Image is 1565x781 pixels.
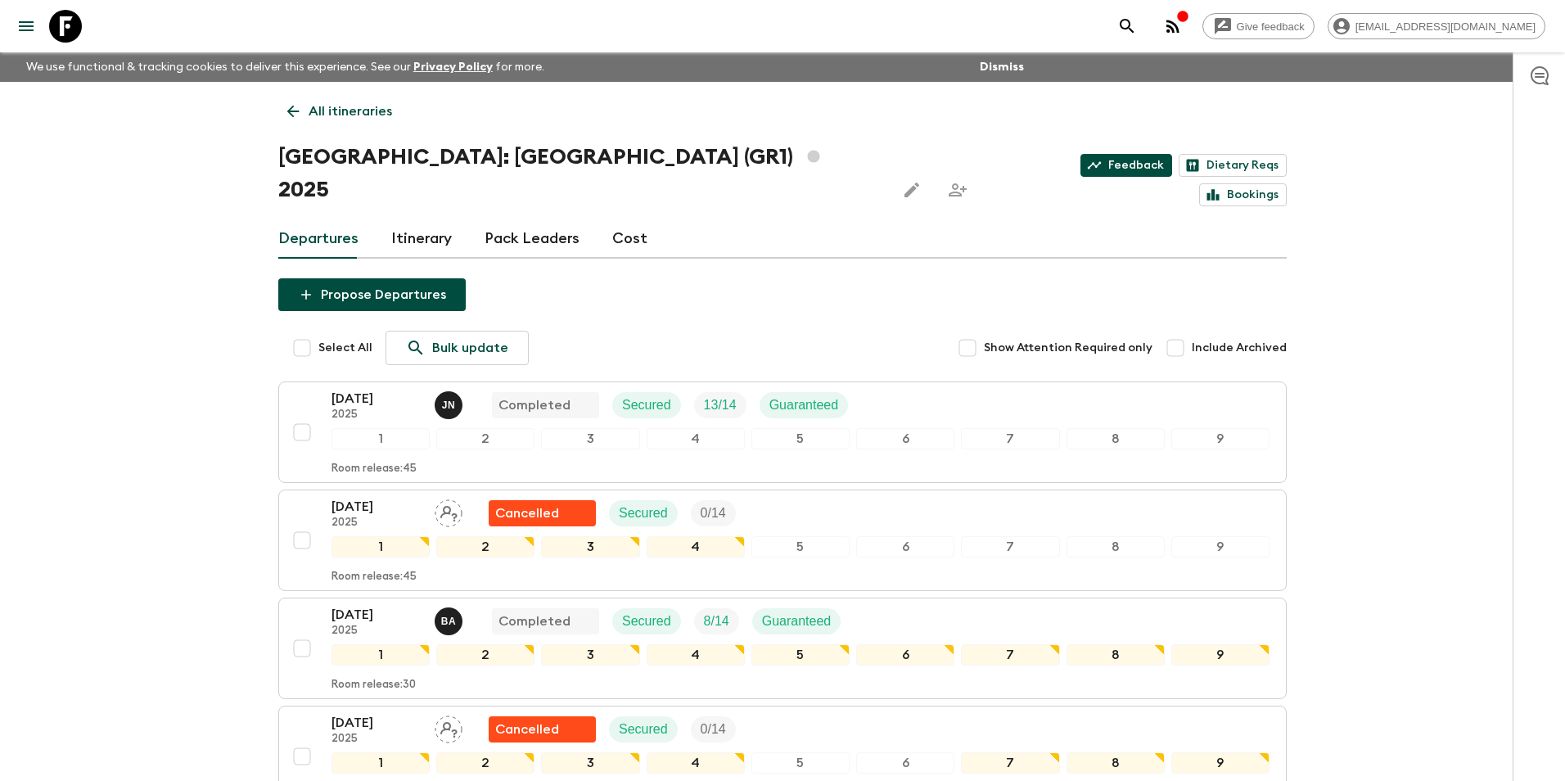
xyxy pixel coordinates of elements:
span: Show Attention Required only [984,340,1152,356]
p: [DATE] [331,389,422,409]
div: 7 [961,428,1059,449]
p: Completed [498,395,571,415]
div: Trip Fill [694,392,746,418]
div: 1 [331,752,430,774]
div: 8 [1067,752,1165,774]
div: 7 [961,752,1059,774]
div: 5 [751,428,850,449]
button: [DATE]2025Assign pack leaderFlash Pack cancellationSecuredTrip Fill123456789Room release:45 [278,490,1287,591]
a: Bulk update [386,331,529,365]
div: 5 [751,752,850,774]
p: 2025 [331,625,422,638]
div: Secured [609,500,678,526]
p: Cancelled [495,720,559,739]
span: Janita Nurmi [435,396,466,409]
div: 2 [436,752,534,774]
p: [DATE] [331,497,422,517]
button: menu [10,10,43,43]
p: 2025 [331,517,422,530]
div: 7 [961,536,1059,558]
div: [EMAIL_ADDRESS][DOMAIN_NAME] [1328,13,1545,39]
div: Secured [609,716,678,743]
div: 6 [856,428,954,449]
p: Room release: 45 [331,571,417,584]
p: 0 / 14 [701,720,726,739]
p: Secured [619,503,668,523]
p: Secured [622,612,671,631]
div: 8 [1067,536,1165,558]
p: 13 / 14 [704,395,737,415]
div: Flash Pack cancellation [489,500,596,526]
a: Give feedback [1202,13,1315,39]
div: Trip Fill [694,608,739,634]
div: Secured [612,392,681,418]
a: Departures [278,219,359,259]
button: Dismiss [976,56,1028,79]
div: 2 [436,644,534,666]
p: Completed [498,612,571,631]
p: [DATE] [331,713,422,733]
div: 3 [541,536,639,558]
p: All itineraries [309,102,392,121]
div: 1 [331,428,430,449]
div: Secured [612,608,681,634]
div: 2 [436,428,534,449]
div: Trip Fill [691,716,736,743]
div: Trip Fill [691,500,736,526]
h1: [GEOGRAPHIC_DATA]: [GEOGRAPHIC_DATA] (GR1) 2025 [278,141,882,206]
a: Dietary Reqs [1179,154,1287,177]
a: Cost [612,219,647,259]
div: 2 [436,536,534,558]
p: We use functional & tracking cookies to deliver this experience. See our for more. [20,52,551,82]
span: Select All [318,340,372,356]
p: Secured [622,395,671,415]
div: 1 [331,644,430,666]
div: 6 [856,752,954,774]
p: Secured [619,720,668,739]
div: 6 [856,536,954,558]
button: [DATE]2025Byron AndersonCompletedSecuredTrip FillGuaranteed123456789Room release:30 [278,598,1287,699]
div: 4 [647,536,745,558]
span: Include Archived [1192,340,1287,356]
div: Flash Pack cancellation [489,716,596,743]
button: search adventures [1111,10,1143,43]
div: 8 [1067,428,1165,449]
a: Itinerary [391,219,452,259]
div: 3 [541,428,639,449]
button: Edit this itinerary [895,174,928,206]
div: 5 [751,644,850,666]
a: All itineraries [278,95,401,128]
div: 7 [961,644,1059,666]
div: 4 [647,428,745,449]
div: 9 [1171,536,1270,558]
div: 4 [647,752,745,774]
div: 4 [647,644,745,666]
p: Room release: 45 [331,463,417,476]
div: 9 [1171,428,1270,449]
div: 8 [1067,644,1165,666]
button: [DATE]2025Janita NurmiCompletedSecuredTrip FillGuaranteed123456789Room release:45 [278,381,1287,483]
p: Guaranteed [762,612,832,631]
span: [EMAIL_ADDRESS][DOMAIN_NAME] [1346,20,1545,33]
div: 9 [1171,644,1270,666]
div: 3 [541,752,639,774]
p: Bulk update [432,338,508,358]
span: Byron Anderson [435,612,466,625]
div: 3 [541,644,639,666]
p: 2025 [331,733,422,746]
p: 8 / 14 [704,612,729,631]
span: Give feedback [1228,20,1314,33]
p: 2025 [331,409,422,422]
span: Assign pack leader [435,720,462,734]
span: Assign pack leader [435,504,462,517]
button: Propose Departures [278,278,466,311]
span: Share this itinerary [941,174,974,206]
a: Bookings [1199,183,1287,206]
div: 1 [331,536,430,558]
p: Guaranteed [769,395,839,415]
a: Pack Leaders [485,219,580,259]
a: Privacy Policy [413,61,493,73]
p: Room release: 30 [331,679,416,692]
div: 9 [1171,752,1270,774]
div: 6 [856,644,954,666]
